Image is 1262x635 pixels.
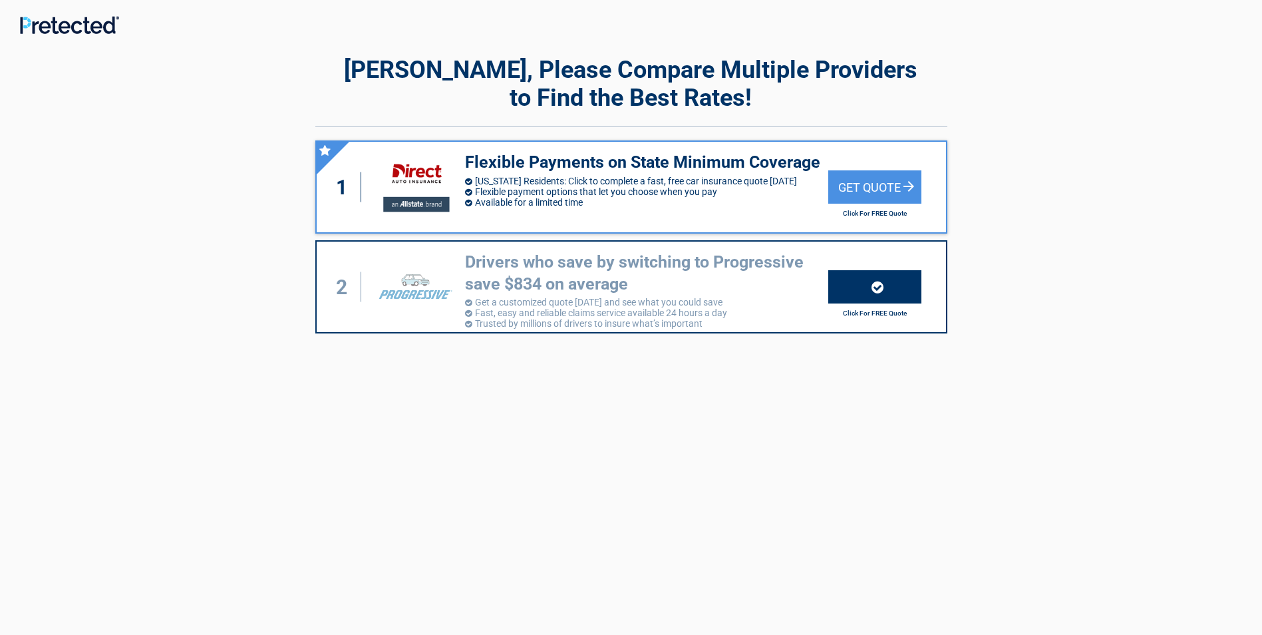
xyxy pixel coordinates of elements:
[465,297,828,308] li: Get a customized quote [DATE] and see what you could save
[828,210,921,217] h2: Click For FREE Quote
[465,197,828,208] li: Available for a limited time
[465,176,828,186] li: [US_STATE] Residents: Click to complete a fast, free car insurance quote [DATE]
[465,308,828,318] li: Fast, easy and reliable claims service available 24 hours a day
[330,272,362,302] div: 2
[20,16,119,34] img: Main Logo
[828,170,921,204] div: Get Quote
[373,154,458,220] img: directauto's logo
[373,266,458,308] img: progressive's logo
[465,252,828,295] h3: Drivers who save by switching to Progressive save $834 on average
[315,56,947,112] h2: [PERSON_NAME], Please Compare Multiple Providers to Find the Best Rates!
[465,318,828,329] li: Trusted by millions of drivers to insure what’s important
[465,152,828,174] h3: Flexible Payments on State Minimum Coverage
[828,310,921,317] h2: Click For FREE Quote
[465,186,828,197] li: Flexible payment options that let you choose when you pay
[330,172,362,202] div: 1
